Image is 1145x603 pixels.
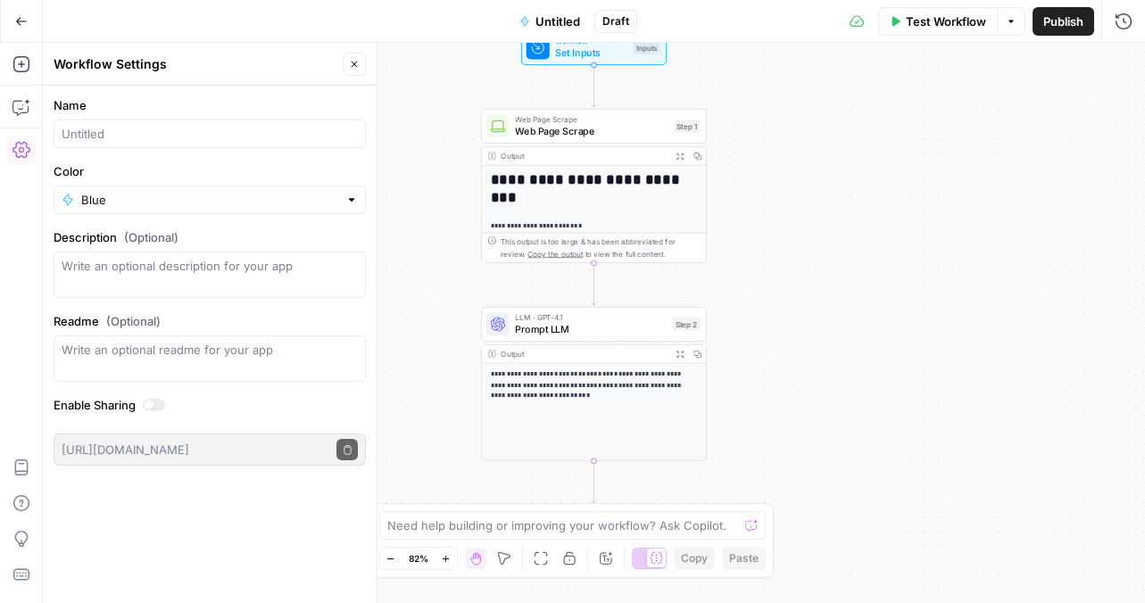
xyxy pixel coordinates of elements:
g: Edge from step_2 to end [592,461,596,503]
span: Test Workflow [906,12,986,30]
div: Workflow Settings [54,55,337,73]
span: 82% [409,551,428,566]
span: Web Page Scrape [515,114,668,126]
span: LLM · GPT-4.1 [515,312,667,324]
label: Enable Sharing [54,396,366,414]
div: WorkflowSet InputsInputs [481,30,707,65]
span: Publish [1043,12,1083,30]
button: Test Workflow [878,7,997,36]
span: Copy [681,550,708,566]
span: Draft [602,13,629,29]
span: Untitled [535,12,580,30]
button: Publish [1033,7,1094,36]
span: Prompt LLM [515,322,667,336]
div: Inputs [634,41,660,54]
button: Copy [674,547,715,570]
div: Step 1 [674,120,700,133]
button: Paste [722,547,766,570]
span: (Optional) [106,312,161,330]
label: Color [54,162,366,180]
label: Name [54,96,366,114]
div: Output [501,150,667,161]
div: Output [501,348,667,359]
div: Step 2 [673,318,701,331]
label: Readme [54,312,366,330]
span: Paste [729,550,759,566]
div: This output is too large & has been abbreviated for review. to view the full content. [501,236,700,260]
input: Untitled [62,125,358,143]
button: Untitled [509,7,591,36]
g: Edge from start to step_1 [592,65,596,107]
label: Description [54,228,366,246]
input: Blue [81,191,338,209]
span: Set Inputs [555,45,627,60]
span: Copy the output [527,249,583,258]
span: (Optional) [124,228,178,246]
span: Web Page Scrape [515,124,668,138]
g: Edge from step_1 to step_2 [592,263,596,305]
